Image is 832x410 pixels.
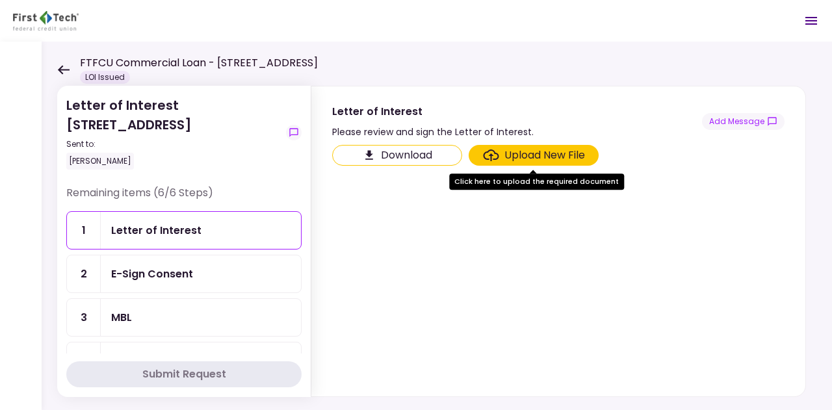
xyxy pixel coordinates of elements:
[66,138,281,150] div: Sent to:
[66,342,302,380] a: 4Identification
[111,266,193,282] div: E-Sign Consent
[13,11,79,31] img: Partner icon
[67,255,101,292] div: 2
[469,145,599,166] span: Click here to upload the required document
[111,222,201,238] div: Letter of Interest
[80,71,130,84] div: LOI Issued
[66,211,302,250] a: 1Letter of Interest
[332,124,534,140] div: Please review and sign the Letter of Interest.
[66,185,302,211] div: Remaining items (6/6 Steps)
[66,96,281,170] div: Letter of Interest [STREET_ADDRESS]
[504,147,585,163] div: Upload New File
[142,366,226,382] div: Submit Request
[66,361,302,387] button: Submit Request
[702,113,785,130] button: show-messages
[449,173,624,190] div: Click here to upload the required document
[80,55,318,71] h1: FTFCU Commercial Loan - [STREET_ADDRESS]
[311,86,806,397] div: Letter of InterestPlease review and sign the Letter of Interest.show-messagesClick here to downlo...
[332,145,462,166] button: Click here to download the document
[286,125,302,140] button: show-messages
[66,255,302,293] a: 2E-Sign Consent
[67,342,101,379] div: 4
[796,5,827,36] button: Open menu
[332,103,534,120] div: Letter of Interest
[66,153,134,170] div: [PERSON_NAME]
[67,299,101,336] div: 3
[111,309,132,326] div: MBL
[67,212,101,249] div: 1
[66,298,302,337] a: 3MBL
[111,353,183,369] div: Identification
